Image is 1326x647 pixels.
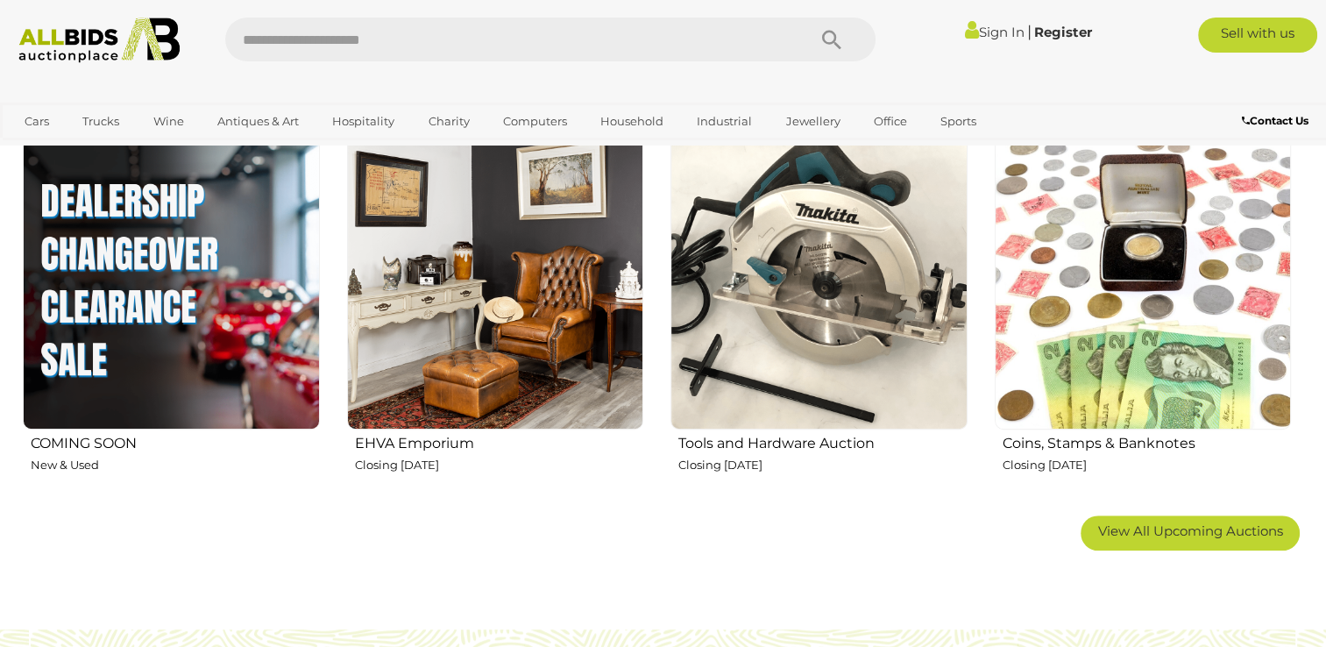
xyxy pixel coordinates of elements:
p: Closing [DATE] [1003,455,1292,475]
a: Household [589,107,675,136]
p: Closing [DATE] [678,455,968,475]
span: View All Upcoming Auctions [1098,523,1283,539]
span: | [1027,22,1032,41]
b: Contact Us [1242,114,1308,127]
img: Coins, Stamps & Banknotes [995,132,1292,430]
img: COMING SOON [23,132,320,430]
a: Sign In [965,24,1025,40]
h2: Coins, Stamps & Banknotes [1003,431,1292,451]
h2: EHVA Emporium [355,431,644,451]
a: Industrial [685,107,763,136]
h2: COMING SOON [31,431,320,451]
a: Register [1034,24,1092,40]
img: Tools and Hardware Auction [670,132,968,430]
a: Tools and Hardware Auction Closing [DATE] [670,132,968,501]
h2: Tools and Hardware Auction [678,431,968,451]
a: EHVA Emporium Closing [DATE] [346,132,644,501]
a: Wine [142,107,195,136]
a: Trucks [71,107,131,136]
p: New & Used [31,455,320,475]
a: Office [862,107,918,136]
button: Search [788,18,876,61]
a: Hospitality [321,107,406,136]
a: Coins, Stamps & Banknotes Closing [DATE] [994,132,1292,501]
a: Contact Us [1242,111,1313,131]
a: View All Upcoming Auctions [1081,515,1300,551]
a: Computers [492,107,578,136]
a: Sell with us [1198,18,1317,53]
a: Antiques & Art [206,107,310,136]
img: Allbids.com.au [10,18,188,63]
a: Jewellery [775,107,852,136]
a: Cars [13,107,60,136]
img: EHVA Emporium [347,132,644,430]
a: Sports [929,107,988,136]
a: [GEOGRAPHIC_DATA] [13,136,160,165]
p: Closing [DATE] [355,455,644,475]
a: Charity [416,107,480,136]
